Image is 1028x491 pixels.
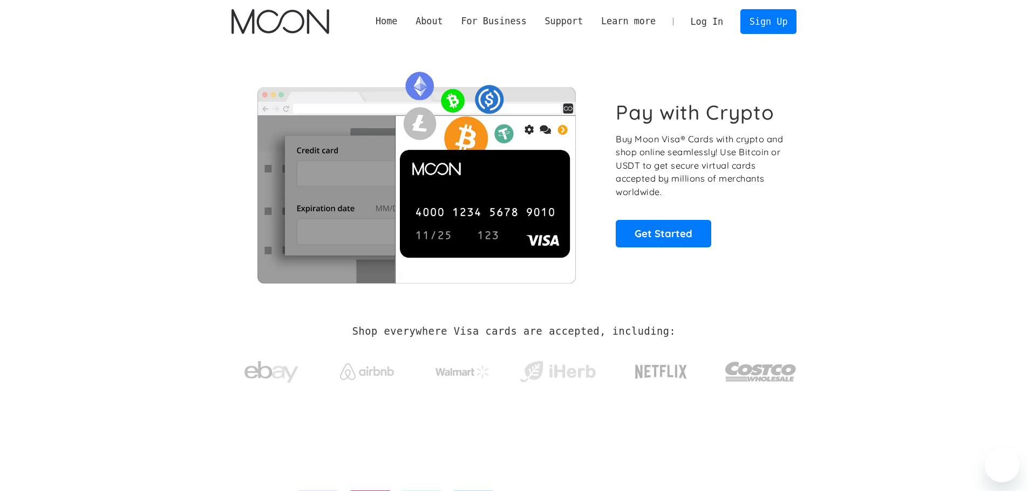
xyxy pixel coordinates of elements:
a: iHerb [518,347,598,391]
div: Learn more [601,15,656,28]
img: iHerb [518,358,598,386]
div: About [416,15,443,28]
img: Costco [725,351,797,392]
div: For Business [461,15,526,28]
a: Costco [725,341,797,397]
p: Buy Moon Visa® Cards with crypto and shop online seamlessly! Use Bitcoin or USDT to get secure vi... [616,133,785,199]
a: Netflix [613,348,710,391]
img: Airbnb [340,363,394,380]
a: Sign Up [740,9,796,33]
img: ebay [244,355,298,389]
a: Get Started [616,220,711,247]
img: Walmart [435,365,489,378]
img: Netflix [634,358,688,385]
iframe: Button to launch messaging window [985,448,1019,482]
div: Learn more [592,15,665,28]
img: Moon Cards let you spend your crypto anywhere Visa is accepted. [232,64,601,283]
a: Walmart [422,355,502,384]
div: For Business [452,15,536,28]
div: Support [544,15,583,28]
div: About [406,15,452,28]
h1: Pay with Crypto [616,100,774,125]
h2: Shop everywhere Visa cards are accepted, including: [352,326,676,337]
img: Moon Logo [232,9,329,34]
a: Log In [682,10,732,33]
a: Home [366,15,406,28]
a: Airbnb [326,352,407,385]
div: Support [536,15,592,28]
a: home [232,9,329,34]
a: ebay [232,344,312,395]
